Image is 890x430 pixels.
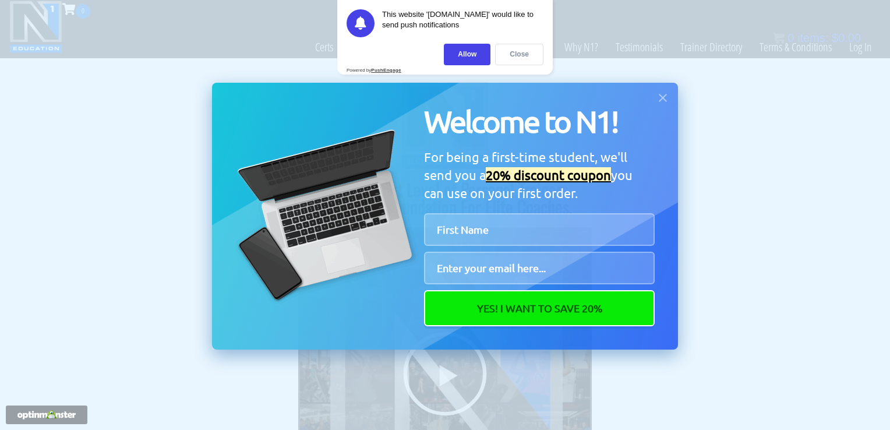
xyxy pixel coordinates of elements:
input: First Name [424,213,655,246]
img: Powered by OptinMonster [17,410,76,420]
div: Close [495,44,543,65]
strong: PushEngage [371,68,401,73]
span: Welcome to N1! [424,104,617,139]
button: Close [656,91,669,104]
input: Email [424,252,655,284]
div: Powered by [347,68,401,73]
div: This website '[DOMAIN_NAME]' would like to send push notifications [382,9,543,37]
u: 20% discount coupon [486,167,611,182]
button: Yes! I Want To Save 20% [424,290,655,326]
div: Allow [444,44,490,65]
img: tech.png [235,129,418,304]
span: you can use on your first order. [424,167,633,200]
span: For being a first-time student, we'll send you a [424,149,627,182]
